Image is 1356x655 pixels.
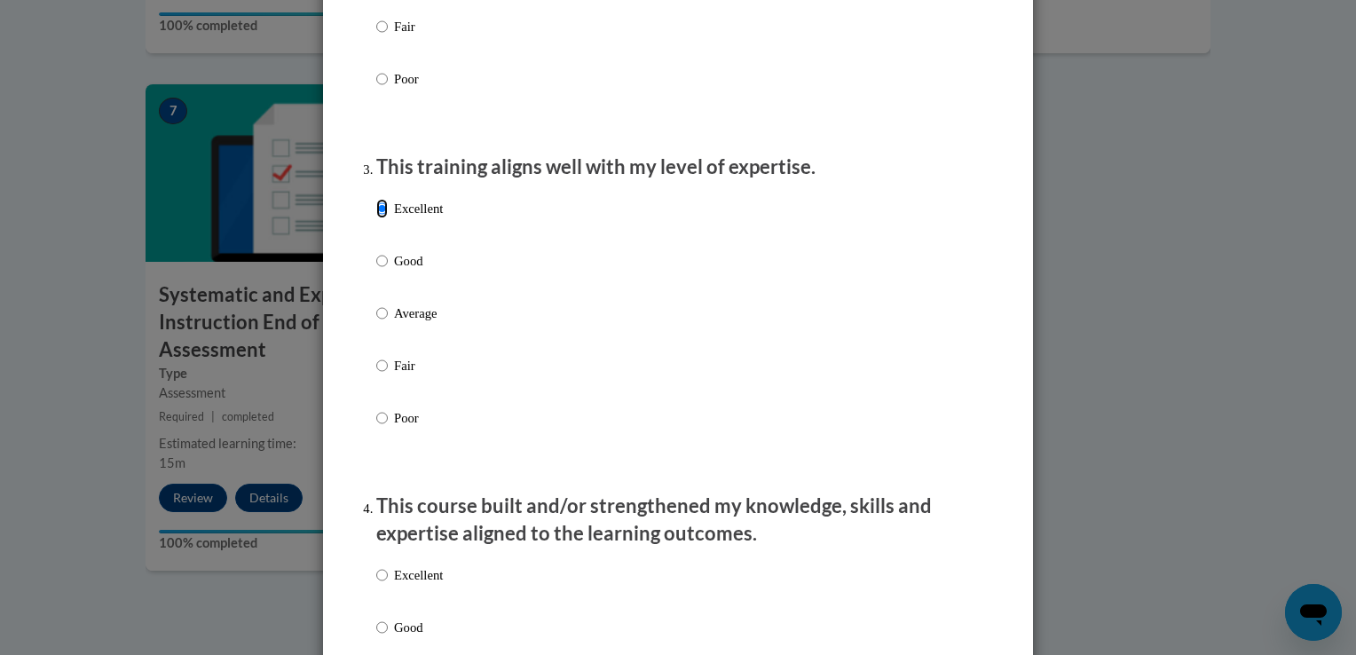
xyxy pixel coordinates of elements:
[394,408,443,428] p: Poor
[394,199,443,218] p: Excellent
[394,17,443,36] p: Fair
[394,356,443,375] p: Fair
[394,618,443,637] p: Good
[394,304,443,323] p: Average
[376,408,388,428] input: Poor
[376,565,388,585] input: Excellent
[376,154,980,181] p: This training aligns well with my level of expertise.
[376,199,388,218] input: Excellent
[376,251,388,271] input: Good
[376,304,388,323] input: Average
[376,17,388,36] input: Fair
[376,356,388,375] input: Fair
[394,251,443,271] p: Good
[376,69,388,89] input: Poor
[394,69,443,89] p: Poor
[394,565,443,585] p: Excellent
[376,618,388,637] input: Good
[376,493,980,548] p: This course built and/or strengthened my knowledge, skills and expertise aligned to the learning ...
